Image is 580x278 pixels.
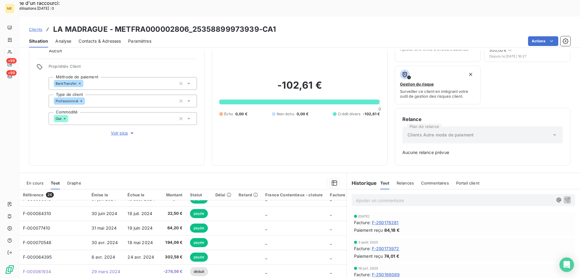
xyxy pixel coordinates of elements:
div: Montant [163,192,182,197]
span: 302,58 € [163,254,182,260]
span: Portail client [456,181,479,185]
span: Gestion du risque [400,82,434,87]
span: 30 juin 2024 [92,211,118,216]
h6: Historique [347,179,377,187]
span: Voir plus [111,130,135,136]
span: 84,18 € [384,227,400,233]
span: Facture : [354,245,371,252]
div: Délai [215,192,232,197]
span: Paramètres [128,38,151,44]
span: Crédit divers [338,111,360,117]
span: Non-échu [277,111,294,117]
span: Contacts & Adresses [79,38,121,44]
img: Logo LeanPay [5,265,14,274]
span: _ [265,211,267,216]
span: Tout [51,181,60,185]
span: F-000070548 [23,240,52,245]
span: 74,01 € [384,253,399,259]
span: 19 juin 2024 [127,225,153,231]
span: déduit [190,267,208,276]
span: payée [190,224,208,233]
span: _ [330,240,332,245]
div: Open Intercom Messenger [559,257,574,272]
span: BankTransfer [56,82,77,85]
span: _ [265,269,267,274]
span: Professionnel [56,99,78,103]
span: payée [190,253,208,262]
span: 500,00 € [489,48,507,53]
div: Émise le [92,192,121,197]
span: +99 [6,70,17,76]
span: F-000084310 [23,211,51,216]
span: 24 avr. 2024 [127,254,154,260]
span: payée [190,238,208,247]
span: 0,00 € [297,111,309,117]
span: 3 août 2025 [358,240,379,244]
span: 64,20 € [163,225,182,231]
span: Propriétés Client [49,64,197,72]
span: 22,50 € [163,211,182,217]
h3: LA MADRAGUE - METFRA000002806_25358899973939-CA1 [53,24,276,35]
span: Surveiller ce client en intégrant votre outil de gestion des risques client. [400,89,476,99]
span: 18 juil. 2024 [127,211,152,216]
span: Gaz [56,117,62,120]
span: 18 mai 2024 [127,240,153,245]
span: Aucune relance prévue [402,149,563,155]
div: France Contentieux - cloture [265,192,323,197]
input: Ajouter une valeur [85,98,90,104]
h6: Relance [402,116,563,123]
span: +99 [6,58,17,64]
span: 0 [379,106,381,111]
span: F-250173972 [372,245,399,252]
h2: -102,61 € [219,79,380,97]
span: 31 mai 2024 [92,225,117,231]
span: 29 mars 2024 [92,269,121,274]
input: Ajouter une valeur [83,81,88,86]
span: Clients [29,27,42,32]
span: 30 avr. 2024 [92,240,118,245]
div: Retard [239,192,258,197]
a: Clients [29,26,42,32]
span: 0,00 € [235,111,247,117]
span: Commentaires [421,181,449,185]
span: F-000061934 [23,269,51,274]
span: 16 juil. 2025 [358,267,379,270]
span: 26 [46,192,53,198]
button: Voir plus [49,130,197,136]
span: F-000064395 [23,254,52,260]
span: F-250166089 [372,271,400,278]
span: Paiement reçu [354,253,383,259]
span: Clients Autre mode de paiement [408,132,474,138]
span: _ [330,225,332,231]
span: F-000077410 [23,225,50,231]
div: Statut [190,192,208,197]
input: Ajouter une valeur [68,116,73,121]
span: Facture : [354,271,371,278]
span: _ [330,269,332,274]
span: Aucun [49,48,62,54]
span: Échu [224,111,233,117]
span: [DATE] [358,214,370,218]
span: _ [330,211,332,216]
div: Référence [23,192,84,198]
span: Relances [397,181,414,185]
span: _ [265,240,267,245]
span: Depuis le [DATE] 16:27 [489,54,565,58]
span: Graphe [67,181,81,185]
span: Facture : [354,219,371,226]
span: -102,61 € [363,111,380,117]
span: _ [265,225,267,231]
div: Facture / Echéancier [330,192,371,197]
div: Échue le [127,192,156,197]
span: F-250178281 [372,219,399,226]
span: Analyse [55,38,71,44]
span: _ [265,254,267,260]
span: En cours [27,181,43,185]
span: 8 avr. 2024 [92,254,115,260]
span: _ [330,254,332,260]
span: Situation [29,38,48,44]
span: 194,06 € [163,240,182,246]
span: Paiement reçu [354,227,383,233]
span: payée [190,209,208,218]
span: Tout [380,181,389,185]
